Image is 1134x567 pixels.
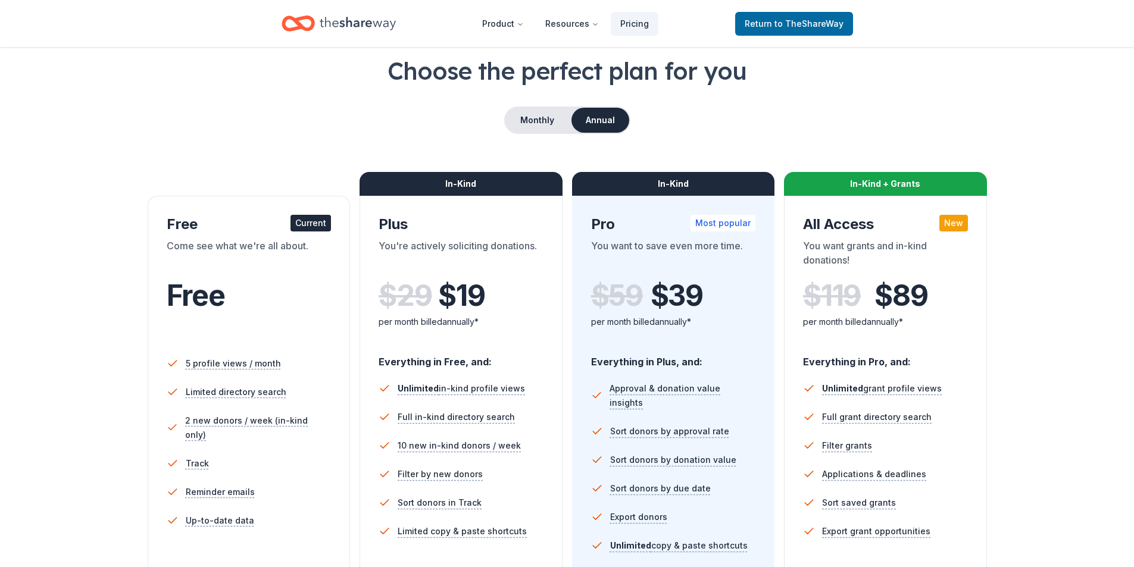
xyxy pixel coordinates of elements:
[379,239,543,272] div: You're actively soliciting donations.
[651,279,703,312] span: $ 39
[186,385,286,399] span: Limited directory search
[691,215,755,231] div: Most popular
[610,424,729,438] span: Sort donors by approval rate
[186,456,209,471] span: Track
[745,17,844,31] span: Return
[398,438,521,453] span: 10 new in-kind donors / week
[822,467,926,481] span: Applications & deadlines
[610,510,667,524] span: Export donors
[438,279,485,312] span: $ 19
[591,215,756,234] div: Pro
[398,383,439,393] span: Unlimited
[398,524,527,538] span: Limited copy & paste shortcuts
[610,381,755,410] span: Approval & donation value insights
[610,540,748,550] span: copy & paste shortcuts
[610,540,651,550] span: Unlimited
[473,12,533,36] button: Product
[379,315,543,329] div: per month billed annually*
[186,485,255,499] span: Reminder emails
[571,108,629,133] button: Annual
[822,524,930,538] span: Export grant opportunities
[803,344,968,369] div: Everything in Pro, and:
[186,513,254,528] span: Up-to-date data
[290,215,331,231] div: Current
[822,383,863,393] span: Unlimited
[186,356,281,371] span: 5 profile views / month
[398,467,483,481] span: Filter by new donors
[735,12,853,36] a: Returnto TheShareWay
[48,54,1086,87] h1: Choose the perfect plan for you
[939,215,968,231] div: New
[610,481,711,496] span: Sort donors by due date
[784,172,987,196] div: In-Kind + Grants
[398,383,525,393] span: in-kind profile views
[822,383,942,393] span: grant profile views
[282,10,396,37] a: Home
[379,344,543,369] div: Everything in Free, and:
[167,239,332,272] div: Come see what we're all about.
[803,239,968,272] div: You want grants and in-kind donations!
[379,215,543,234] div: Plus
[398,410,515,424] span: Full in-kind directory search
[572,172,775,196] div: In-Kind
[167,278,225,313] span: Free
[591,344,756,369] div: Everything in Plus, and:
[591,315,756,329] div: per month billed annually*
[167,215,332,234] div: Free
[185,413,331,442] span: 2 new donors / week (in-kind only)
[822,410,932,424] span: Full grant directory search
[591,239,756,272] div: You want to save even more time.
[803,215,968,234] div: All Access
[774,18,844,29] span: to TheShareWay
[822,496,896,510] span: Sort saved grants
[473,10,658,37] nav: Main
[611,12,658,36] a: Pricing
[874,279,927,312] span: $ 89
[505,108,569,133] button: Monthly
[398,496,482,510] span: Sort donors in Track
[822,438,872,453] span: Filter grants
[536,12,608,36] button: Resources
[610,453,736,467] span: Sort donors by donation value
[803,315,968,329] div: per month billed annually*
[360,172,563,196] div: In-Kind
